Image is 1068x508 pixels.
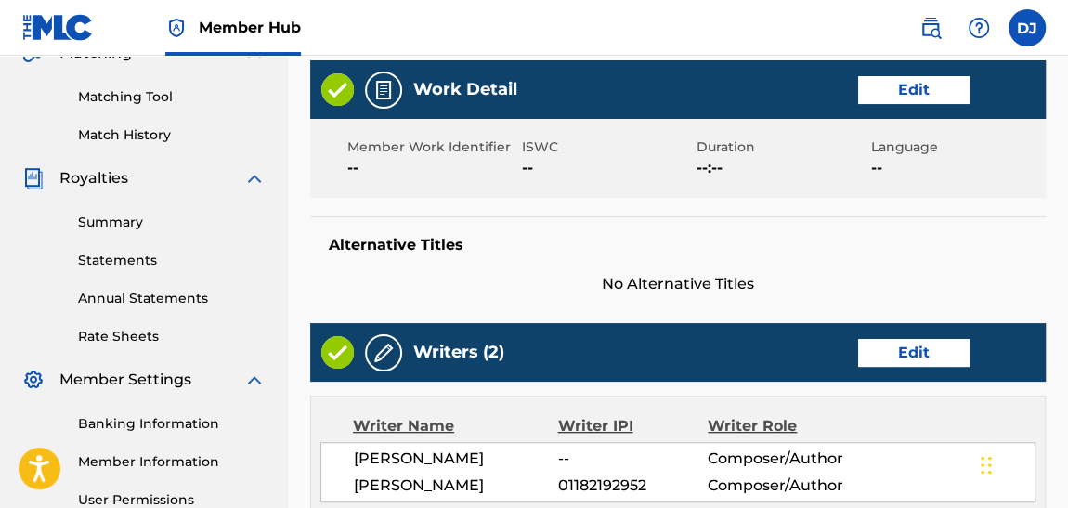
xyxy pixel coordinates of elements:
span: --:-- [697,157,866,179]
span: Language [871,137,1041,157]
a: Member Information [78,452,266,472]
a: Annual Statements [78,289,266,308]
a: Banking Information [78,414,266,434]
span: Duration [697,137,866,157]
div: Help [960,9,997,46]
h5: Alternative Titles [329,236,1027,254]
span: Member Work Identifier [347,137,517,157]
div: Writer IPI [558,415,709,437]
img: Member Settings [22,369,45,391]
span: [PERSON_NAME] [354,448,558,470]
img: expand [243,167,266,189]
img: Top Rightsholder [165,17,188,39]
span: ISWC [522,137,692,157]
a: Summary [78,213,266,232]
div: Drag [981,437,992,493]
span: Royalties [59,167,128,189]
span: -- [558,448,708,470]
img: Valid [321,336,354,369]
a: Rate Sheets [78,327,266,346]
img: Work Detail [372,79,395,101]
img: expand [243,369,266,391]
span: -- [347,157,517,179]
div: User Menu [1009,9,1046,46]
span: No Alternative Titles [310,273,1046,295]
a: Match History [78,125,266,145]
a: Statements [78,251,266,270]
span: Member Settings [59,369,191,391]
button: Edit [858,76,970,104]
img: Valid [321,73,354,106]
h5: Writers (2) [413,342,504,363]
span: -- [871,157,1041,179]
button: Edit [858,339,970,367]
div: Writer Role [708,415,844,437]
h5: Work Detail [413,79,517,100]
span: Composer/Author [708,448,844,470]
img: help [968,17,990,39]
span: 01182192952 [558,475,708,497]
span: [PERSON_NAME] [354,475,558,497]
span: -- [522,157,692,179]
img: Writers [372,342,395,364]
iframe: Chat Widget [975,419,1068,508]
span: Member Hub [199,17,301,38]
a: Public Search [912,9,949,46]
img: search [919,17,942,39]
img: MLC Logo [22,14,94,41]
span: Composer/Author [708,475,844,497]
div: Writer Name [353,415,558,437]
img: Royalties [22,167,45,189]
a: Matching Tool [78,87,266,107]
